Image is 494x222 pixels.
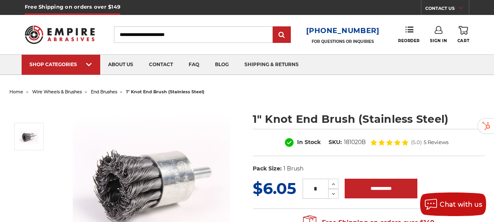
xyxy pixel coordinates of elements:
[297,139,321,146] span: In Stock
[344,138,366,146] dd: 181020B
[25,21,95,48] img: Empire Abrasives
[253,111,485,127] h1: 1" Knot End Brush (Stainless Steel)
[141,55,181,75] a: contact
[411,140,422,145] span: (5.0)
[126,89,204,94] span: 1" knot end brush (stainless steel)
[457,38,469,43] span: Cart
[207,55,237,75] a: blog
[253,179,296,198] span: $6.05
[398,26,420,43] a: Reorder
[19,127,39,146] img: Knotted End Brush
[32,89,82,94] a: wire wheels & brushes
[430,38,447,43] span: Sign In
[100,55,141,75] a: about us
[253,165,282,173] dt: Pack Size:
[237,55,307,75] a: shipping & returns
[329,138,342,146] dt: SKU:
[424,140,448,145] span: 5 Reviews
[91,89,117,94] a: end brushes
[306,25,380,37] a: [PHONE_NUMBER]
[440,201,482,208] span: Chat with us
[29,61,92,67] div: SHOP CATEGORIES
[457,26,469,43] a: Cart
[9,89,23,94] a: home
[425,4,469,15] a: CONTACT US
[181,55,207,75] a: faq
[283,165,303,173] dd: 1 Brush
[306,39,380,44] p: FOR QUESTIONS OR INQUIRIES
[420,192,486,216] button: Chat with us
[274,27,290,43] input: Submit
[398,38,420,43] span: Reorder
